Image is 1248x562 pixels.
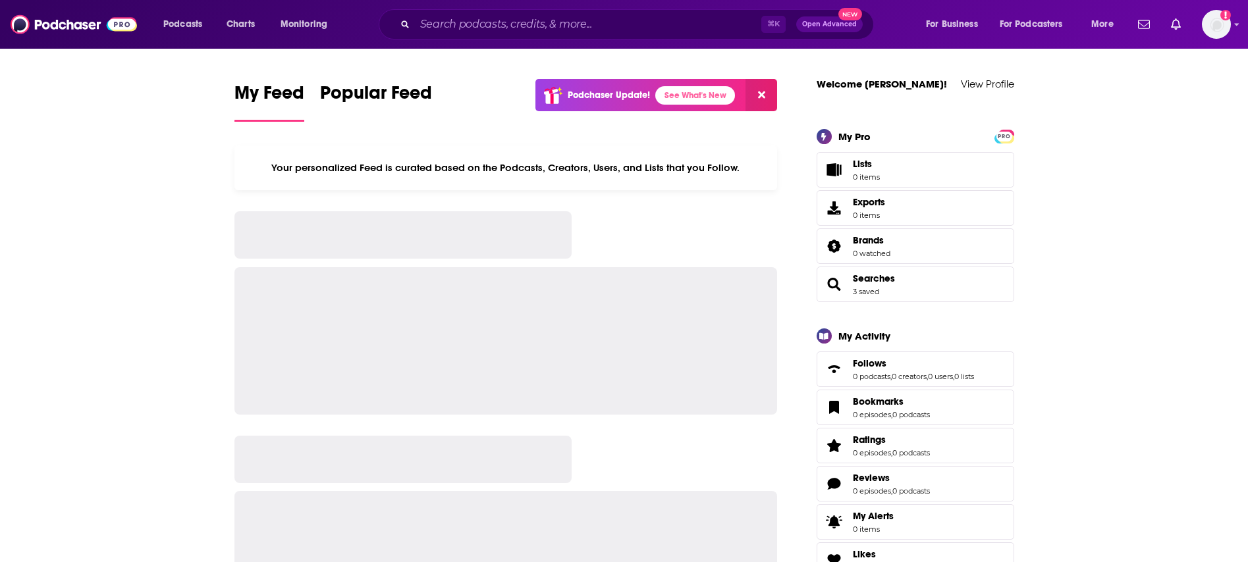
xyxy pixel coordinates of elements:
[853,410,891,419] a: 0 episodes
[802,21,857,28] span: Open Advanced
[1202,10,1231,39] span: Logged in as angela.cherry
[853,249,890,258] a: 0 watched
[821,237,848,255] a: Brands
[892,410,930,419] a: 0 podcasts
[227,15,255,34] span: Charts
[928,372,953,381] a: 0 users
[1091,15,1114,34] span: More
[817,152,1014,188] a: Lists
[853,472,930,484] a: Reviews
[953,372,954,381] span: ,
[891,486,892,496] span: ,
[853,357,886,369] span: Follows
[821,275,848,294] a: Searches
[415,14,761,35] input: Search podcasts, credits, & more...
[234,82,304,122] a: My Feed
[817,390,1014,425] span: Bookmarks
[892,372,927,381] a: 0 creators
[821,161,848,179] span: Lists
[853,158,872,170] span: Lists
[218,14,263,35] a: Charts
[817,78,947,90] a: Welcome [PERSON_NAME]!
[892,486,930,496] a: 0 podcasts
[1202,10,1231,39] img: User Profile
[1000,15,1063,34] span: For Podcasters
[1166,13,1186,36] a: Show notifications dropdown
[892,448,930,457] a: 0 podcasts
[1082,14,1130,35] button: open menu
[996,132,1012,141] span: PRO
[817,504,1014,540] a: My Alerts
[853,372,890,381] a: 0 podcasts
[961,78,1014,90] a: View Profile
[853,196,885,208] span: Exports
[891,410,892,419] span: ,
[11,12,137,37] img: Podchaser - Follow, Share and Rate Podcasts
[996,130,1012,140] a: PRO
[954,372,974,381] a: 0 lists
[853,510,894,522] span: My Alerts
[796,16,863,32] button: Open AdvancedNew
[817,228,1014,264] span: Brands
[853,396,904,407] span: Bookmarks
[853,524,894,534] span: 0 items
[163,15,202,34] span: Podcasts
[853,272,895,284] a: Searches
[320,82,432,122] a: Popular Feed
[853,434,886,446] span: Ratings
[926,15,978,34] span: For Business
[890,372,892,381] span: ,
[853,234,890,246] a: Brands
[271,14,344,35] button: open menu
[234,82,304,112] span: My Feed
[821,513,848,531] span: My Alerts
[1202,10,1231,39] button: Show profile menu
[281,15,327,34] span: Monitoring
[927,372,928,381] span: ,
[817,428,1014,463] span: Ratings
[821,474,848,493] a: Reviews
[154,14,219,35] button: open menu
[853,172,880,182] span: 0 items
[817,351,1014,387] span: Follows
[1220,10,1231,20] svg: Add a profile image
[853,548,876,560] span: Likes
[853,396,930,407] a: Bookmarks
[761,16,786,33] span: ⌘ K
[853,357,974,369] a: Follows
[817,466,1014,501] span: Reviews
[821,360,848,378] a: Follows
[234,145,778,190] div: Your personalized Feed is curated based on the Podcasts, Creators, Users, and Lists that you Follow.
[853,211,885,220] span: 0 items
[655,86,735,105] a: See What's New
[1133,13,1155,36] a: Show notifications dropdown
[568,89,650,101] p: Podchaser Update!
[853,472,890,484] span: Reviews
[320,82,432,112] span: Popular Feed
[853,448,891,457] a: 0 episodes
[853,486,891,496] a: 0 episodes
[991,14,1082,35] button: open menu
[838,130,871,143] div: My Pro
[821,199,848,217] span: Exports
[821,398,848,417] a: Bookmarks
[817,190,1014,226] a: Exports
[391,9,886,39] div: Search podcasts, credits, & more...
[817,267,1014,302] span: Searches
[821,436,848,455] a: Ratings
[917,14,994,35] button: open menu
[853,548,908,560] a: Likes
[891,448,892,457] span: ,
[838,330,890,342] div: My Activity
[853,434,930,446] a: Ratings
[838,8,862,20] span: New
[853,287,879,296] a: 3 saved
[853,234,884,246] span: Brands
[853,158,880,170] span: Lists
